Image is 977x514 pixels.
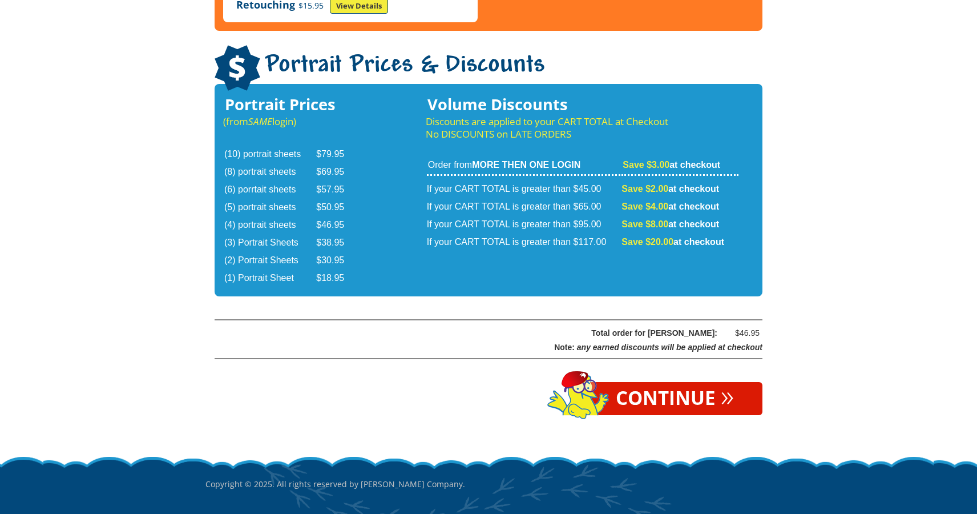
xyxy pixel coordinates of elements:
[224,199,315,216] td: (5) portrait sheets
[316,199,358,216] td: $50.95
[427,177,621,198] td: If your CART TOTAL is greater than $45.00
[224,164,315,180] td: (8) portrait sheets
[725,326,760,340] div: $46.95
[621,237,724,247] strong: at checkout
[316,217,358,234] td: $46.95
[427,234,621,251] td: If your CART TOTAL is greater than $117.00
[316,146,358,163] td: $79.95
[316,235,358,251] td: $38.95
[426,115,740,140] p: Discounts are applied to your CART TOTAL at Checkout No DISCOUNTS on LATE ORDERS
[427,199,621,215] td: If your CART TOTAL is greater than $65.00
[621,202,719,211] strong: at checkout
[316,164,358,180] td: $69.95
[427,159,621,176] td: Order from
[224,182,315,198] td: (6) porrtait sheets
[223,98,360,111] h3: Portrait Prices
[248,115,272,128] em: SAME
[621,184,719,194] strong: at checkout
[215,45,762,93] h1: Portrait Prices & Discounts
[316,270,358,287] td: $18.95
[621,219,719,229] strong: at checkout
[205,455,772,513] p: Copyright © 2025. All rights reserved by [PERSON_NAME] Company.
[223,115,360,128] p: (from login)
[244,326,717,340] div: Total order for [PERSON_NAME]:
[316,252,358,269] td: $30.95
[621,237,673,247] span: Save $20.00
[224,217,315,234] td: (4) portrait sheets
[587,382,762,415] a: Continue»
[621,184,668,194] span: Save $2.00
[621,202,668,211] span: Save $4.00
[577,343,762,352] span: any earned discounts will be applied at checkout
[427,216,621,233] td: If your CART TOTAL is greater than $95.00
[224,252,315,269] td: (2) Portrait Sheets
[224,146,315,163] td: (10) portrait sheets
[316,182,358,198] td: $57.95
[426,98,740,111] h3: Volume Discounts
[621,219,668,229] span: Save $8.00
[472,160,580,170] strong: MORE THEN ONE LOGIN
[554,343,575,352] span: Note:
[224,235,315,251] td: (3) Portrait Sheets
[623,160,720,170] strong: at checkout
[224,270,315,287] td: (1) Portrait Sheet
[623,160,669,170] span: Save $3.00
[721,389,734,401] span: »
